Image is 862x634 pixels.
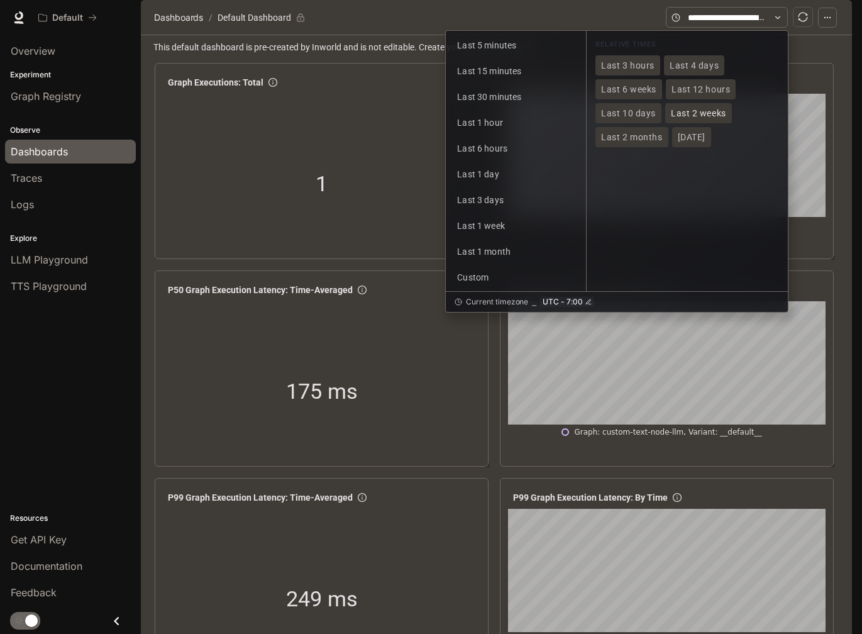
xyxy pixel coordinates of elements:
span: Last 2 weeks [671,108,726,119]
span: [DATE] [678,132,705,143]
button: [DATE] [672,127,711,147]
button: Last 10 days [595,103,661,123]
span: P99 Graph Execution Latency: Time-Averaged [168,491,353,504]
button: Custom [448,265,583,289]
button: Last 15 minutes [448,59,583,82]
p: Default [52,13,83,23]
button: Last 4 days [664,55,724,75]
span: Last 5 minutes [457,40,516,50]
span: 249 ms [286,582,358,616]
span: This default dashboard is pre-created by Inworld and is not editable. Create your custom one . [153,40,842,54]
span: Last 10 days [601,108,656,119]
div: ⎯ [532,297,536,307]
span: Custom [457,272,489,282]
button: Last 2 months [595,127,668,147]
div: RELATIVE TIMES [595,39,779,55]
div: Graph: custom-text-node-llm, Variant: __default__ [574,426,761,438]
span: Last 6 weeks [601,84,656,95]
span: info-circle [268,78,277,87]
button: Last 12 hours [666,79,736,99]
span: Current timezone [466,297,528,307]
span: Dashboards [154,10,203,25]
span: Last 4 days [670,60,719,71]
span: P50 Graph Execution Latency: Time-Averaged [168,283,353,297]
span: Last 1 week [457,221,505,231]
span: 1 [316,167,328,201]
span: 175 ms [286,375,358,409]
button: Last 5 minutes [448,33,583,57]
span: info-circle [358,493,367,502]
span: Last 3 days [457,195,504,205]
button: Last 3 hours [595,55,660,75]
span: Last 6 hours [457,143,507,153]
span: Last 12 hours [671,84,730,95]
button: Last 1 day [448,162,583,186]
span: Last 30 minutes [457,92,521,102]
button: Last 6 weeks [595,79,662,99]
span: Last 1 day [457,169,499,179]
span: / [209,11,213,25]
span: info-circle [673,493,682,502]
button: Last 1 week [448,214,583,237]
button: Last 1 month [448,240,583,263]
article: Default Dashboard [215,6,294,30]
button: Last 6 hours [448,136,583,160]
button: Last 2 weeks [665,103,732,123]
span: Last 1 hour [457,118,503,128]
button: All workspaces [33,5,102,30]
span: Last 15 minutes [457,66,521,76]
span: Last 1 month [457,247,511,257]
span: UTC - 7:00 [543,297,582,307]
span: Last 3 hours [601,60,655,71]
span: P99 Graph Execution Latency: By Time [513,491,668,504]
span: Last 2 months [601,132,662,143]
button: Last 1 hour [448,111,583,134]
span: info-circle [358,286,367,294]
button: Last 3 days [448,188,583,211]
button: Dashboards [151,10,206,25]
span: Graph Executions: Total [168,75,263,89]
span: sync [798,12,808,22]
button: UTC - 7:00 [540,297,594,307]
button: Last 30 minutes [448,85,583,108]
